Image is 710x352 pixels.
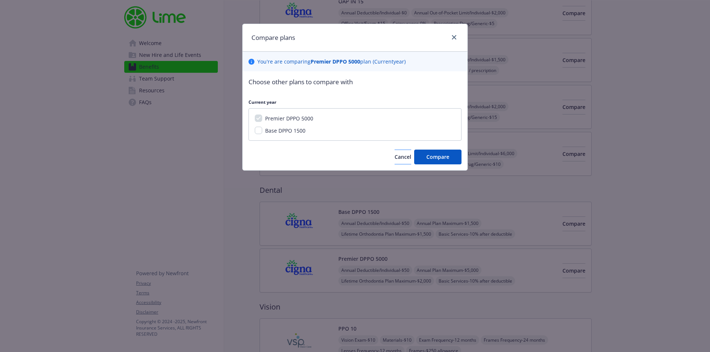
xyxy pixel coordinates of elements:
span: Compare [426,153,449,160]
span: Base DPPO 1500 [265,127,305,134]
b: Premier DPPO 5000 [311,58,360,65]
button: Cancel [395,150,411,164]
a: close [450,33,459,42]
p: Current year [248,99,461,105]
span: Cancel [395,153,411,160]
h1: Compare plans [251,33,295,42]
span: Premier DPPO 5000 [265,115,313,122]
button: Compare [414,150,461,164]
p: Choose other plans to compare with [248,77,461,87]
p: You ' re are comparing plan ( Current year) [257,58,406,65]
